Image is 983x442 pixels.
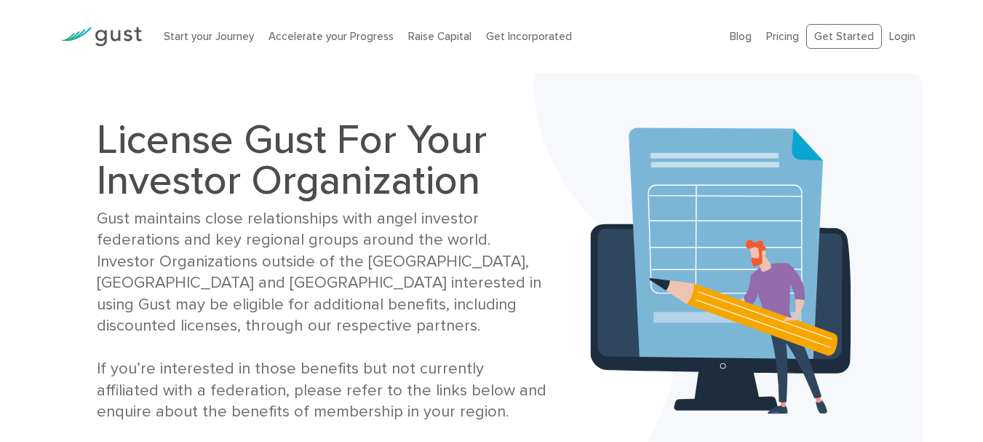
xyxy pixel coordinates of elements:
[408,30,471,43] a: Raise Capital
[268,30,394,43] a: Accelerate your Progress
[806,24,882,50] a: Get Started
[889,30,915,43] a: Login
[60,27,142,47] img: Gust Logo
[730,30,752,43] a: Blog
[766,30,799,43] a: Pricing
[164,30,254,43] a: Start your Journey
[97,208,549,423] div: Gust maintains close relationships with angel investor federations and key regional groups around...
[486,30,572,43] a: Get Incorporated
[97,119,549,201] h1: License Gust For Your Investor Organization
